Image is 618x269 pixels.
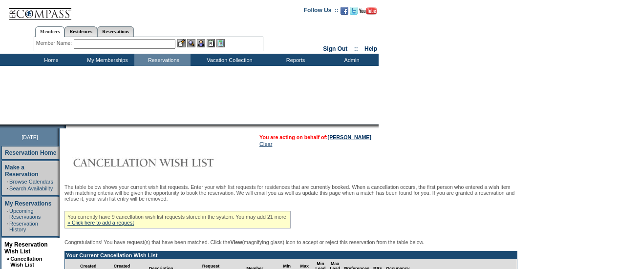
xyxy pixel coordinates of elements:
[65,251,517,259] td: Your Current Cancellation Wish List
[97,26,134,37] a: Reservations
[354,45,358,52] span: ::
[7,179,8,185] td: ·
[66,124,67,128] img: blank.gif
[63,124,66,128] img: promoShadowLeftCorner.gif
[359,7,377,15] img: Subscribe to our YouTube Channel
[259,141,272,147] a: Clear
[22,54,78,66] td: Home
[197,39,205,47] img: Impersonate
[341,10,348,16] a: Become our fan on Facebook
[4,241,48,255] a: My Reservation Wish List
[9,221,38,232] a: Reservation History
[350,7,358,15] img: Follow us on Twitter
[259,134,371,140] span: You are acting on behalf of:
[216,39,225,47] img: b_calculator.gif
[323,45,347,52] a: Sign Out
[6,256,9,262] b: »
[187,39,195,47] img: View
[21,134,38,140] span: [DATE]
[9,186,53,191] a: Search Availability
[359,10,377,16] a: Subscribe to our YouTube Channel
[341,7,348,15] img: Become our fan on Facebook
[9,179,53,185] a: Browse Calendars
[7,208,8,220] td: ·
[7,221,8,232] td: ·
[36,39,74,47] div: Member Name:
[35,26,65,37] a: Members
[64,153,260,172] img: Cancellation Wish List
[322,54,379,66] td: Admin
[64,26,97,37] a: Residences
[177,39,186,47] img: b_edit.gif
[5,149,56,156] a: Reservation Home
[304,6,339,18] td: Follow Us ::
[10,256,42,268] a: Cancellation Wish List
[7,186,8,191] td: ·
[350,10,358,16] a: Follow us on Twitter
[5,200,51,207] a: My Reservations
[364,45,377,52] a: Help
[134,54,191,66] td: Reservations
[207,39,215,47] img: Reservations
[266,54,322,66] td: Reports
[230,239,242,245] b: View
[5,164,39,178] a: Make a Reservation
[191,54,266,66] td: Vacation Collection
[328,134,371,140] a: [PERSON_NAME]
[9,208,41,220] a: Upcoming Reservations
[67,220,134,226] a: » Click here to add a request
[78,54,134,66] td: My Memberships
[64,211,291,228] div: You currently have 9 cancellation wish list requests stored in the system. You may add 21 more.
